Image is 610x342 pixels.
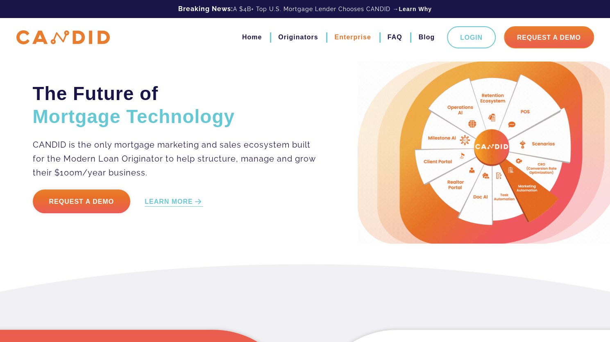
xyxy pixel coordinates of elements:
[334,30,371,44] a: Enterprise
[178,5,233,13] b: Breaking News:
[399,5,432,13] a: Learn Why
[33,82,317,128] h2: The Future of
[418,30,435,44] a: Blog
[33,189,131,213] a: Request a Demo
[278,30,318,44] a: Originators
[504,26,594,48] a: Request A Demo
[388,30,402,44] a: FAQ
[16,30,110,45] img: CANDID APP
[145,197,203,207] a: LEARN MORE
[33,106,235,127] span: Mortgage Technology
[242,30,262,44] a: Home
[33,138,317,180] p: CANDID is the only mortgage marketing and sales ecosystem built for the Modern Loan Originator to...
[447,26,496,48] a: Login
